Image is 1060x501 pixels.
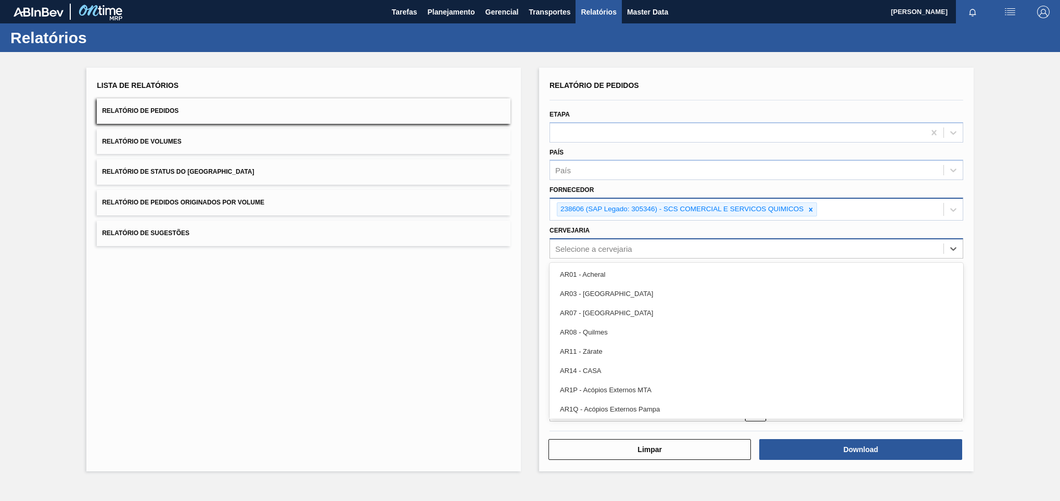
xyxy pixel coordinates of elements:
span: Tarefas [392,6,417,18]
img: TNhmsLtSVTkK8tSr43FrP2fwEKptu5GPRR3wAAAABJRU5ErkJggg== [14,7,63,17]
span: Relatório de Pedidos [102,107,178,114]
h1: Relatórios [10,32,195,44]
span: Relatórios [581,6,616,18]
span: Master Data [627,6,668,18]
span: Gerencial [486,6,519,18]
div: País [555,166,571,175]
div: AR01 - Acheral [550,265,963,284]
div: AR1Q - Acópios Externos Pampa [550,400,963,419]
div: Selecione a cervejaria [555,244,632,253]
div: AR03 - [GEOGRAPHIC_DATA] [550,284,963,303]
span: Relatório de Pedidos [550,81,639,89]
div: AR1P - Acópios Externos MTA [550,380,963,400]
div: AR08 - Quilmes [550,323,963,342]
div: 238606 (SAP Legado: 305346) - SCS COMERCIAL E SERVICOS QUIMICOS [557,203,805,216]
span: Transportes [529,6,570,18]
span: Relatório de Sugestões [102,229,189,237]
div: AR07 - [GEOGRAPHIC_DATA] [550,303,963,323]
div: AR11 - Zárate [550,342,963,361]
button: Download [759,439,962,460]
button: Relatório de Status do [GEOGRAPHIC_DATA] [97,159,510,185]
label: País [550,149,564,156]
img: userActions [1004,6,1016,18]
button: Relatório de Volumes [97,129,510,155]
img: Logout [1037,6,1050,18]
button: Relatório de Pedidos Originados por Volume [97,190,510,215]
label: Etapa [550,111,570,118]
span: Lista de Relatórios [97,81,178,89]
span: Relatório de Volumes [102,138,181,145]
label: Cervejaria [550,227,590,234]
span: Relatório de Pedidos Originados por Volume [102,199,264,206]
span: Relatório de Status do [GEOGRAPHIC_DATA] [102,168,254,175]
div: AR14 - CASA [550,361,963,380]
label: Fornecedor [550,186,594,194]
button: Relatório de Sugestões [97,221,510,246]
button: Relatório de Pedidos [97,98,510,124]
button: Notificações [956,5,989,19]
span: Planejamento [427,6,475,18]
button: Limpar [548,439,751,460]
